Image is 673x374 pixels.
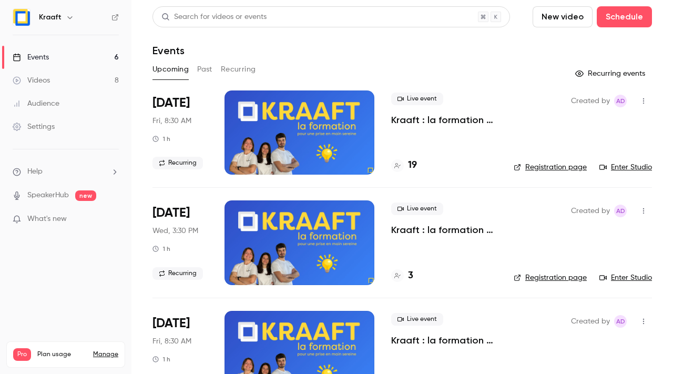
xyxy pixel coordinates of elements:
[152,157,203,169] span: Recurring
[616,315,625,328] span: Ad
[391,114,497,126] a: Kraaft : la formation 💪
[152,135,170,143] div: 1 h
[391,269,413,283] a: 3
[391,334,497,347] a: Kraaft : la formation 💪
[571,95,610,107] span: Created by
[152,116,191,126] span: Fri, 8:30 AM
[152,95,190,112] span: [DATE]
[93,350,118,359] a: Manage
[152,267,203,280] span: Recurring
[13,348,31,361] span: Pro
[152,44,185,57] h1: Events
[152,336,191,347] span: Fri, 8:30 AM
[152,61,189,78] button: Upcoming
[221,61,256,78] button: Recurring
[152,90,208,175] div: Oct 17 Fri, 8:30 AM (Europe/Paris)
[152,355,170,363] div: 1 h
[152,245,170,253] div: 1 h
[152,226,198,236] span: Wed, 3:30 PM
[391,93,443,105] span: Live event
[599,162,652,173] a: Enter Studio
[599,272,652,283] a: Enter Studio
[13,9,30,26] img: Kraaft
[391,224,497,236] a: Kraaft : la formation 💪
[13,52,49,63] div: Events
[106,215,119,224] iframe: Noticeable Trigger
[514,162,587,173] a: Registration page
[13,122,55,132] div: Settings
[13,75,50,86] div: Videos
[408,269,413,283] h4: 3
[571,315,610,328] span: Created by
[13,166,119,177] li: help-dropdown-opener
[75,190,96,201] span: new
[571,205,610,217] span: Created by
[27,190,69,201] a: SpeakerHub
[514,272,587,283] a: Registration page
[27,166,43,177] span: Help
[13,98,59,109] div: Audience
[391,313,443,326] span: Live event
[39,12,62,23] h6: Kraaft
[161,12,267,23] div: Search for videos or events
[197,61,212,78] button: Past
[614,315,627,328] span: Alice de Guyenro
[27,214,67,225] span: What's new
[152,315,190,332] span: [DATE]
[597,6,652,27] button: Schedule
[616,95,625,107] span: Ad
[408,158,417,173] h4: 19
[37,350,87,359] span: Plan usage
[152,205,190,221] span: [DATE]
[152,200,208,285] div: Nov 5 Wed, 3:30 PM (Europe/Paris)
[533,6,593,27] button: New video
[614,205,627,217] span: Alice de Guyenro
[391,203,443,215] span: Live event
[570,65,652,82] button: Recurring events
[616,205,625,217] span: Ad
[391,158,417,173] a: 19
[614,95,627,107] span: Alice de Guyenro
